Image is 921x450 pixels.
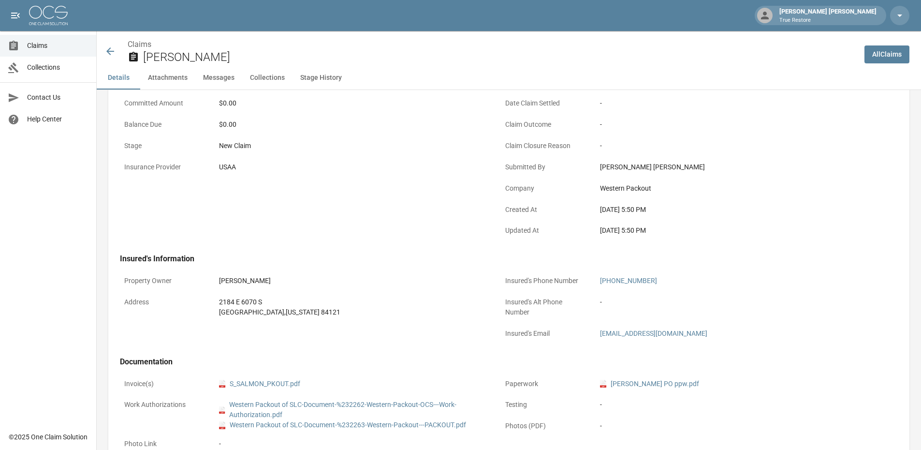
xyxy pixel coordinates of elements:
[120,115,207,134] p: Balance Due
[501,200,588,219] p: Created At
[600,330,707,337] a: [EMAIL_ADDRESS][DOMAIN_NAME]
[120,375,207,393] p: Invoice(s)
[120,136,207,155] p: Stage
[501,271,588,290] p: Insured's Phone Number
[219,439,221,449] div: -
[242,66,292,90] button: Collections
[29,6,68,25] img: ocs-logo-white-transparent.png
[501,94,588,113] p: Date Claim Settled
[501,324,588,343] p: Insured's Email
[219,400,485,420] a: pdfWestern Packout of SLC-Document-%232262-Western-Packout-OCS---Work-Authorization.pdf
[501,136,588,155] p: Claim Closure Reason
[219,276,271,286] div: [PERSON_NAME]
[195,66,242,90] button: Messages
[27,41,88,51] span: Claims
[219,379,300,389] a: pdfS_SALMON_PKOUT.pdf
[600,98,866,108] div: -
[219,297,340,307] div: 2184 E 6070 S
[219,307,340,317] div: [GEOGRAPHIC_DATA] , [US_STATE] 84121
[600,162,866,172] div: [PERSON_NAME] [PERSON_NAME]
[600,205,866,215] div: [DATE] 5:50 PM
[600,183,866,194] div: Western Packout
[97,66,921,90] div: anchor tabs
[120,254,870,264] h4: Insured's Information
[600,225,866,236] div: [DATE] 5:50 PM
[501,395,588,414] p: Testing
[775,7,880,24] div: [PERSON_NAME] [PERSON_NAME]
[6,6,25,25] button: open drawer
[120,395,207,414] p: Work Authorizations
[501,417,588,435] p: Photos (PDF)
[501,115,588,134] p: Claim Outcome
[120,158,207,177] p: Insurance Provider
[501,221,588,240] p: Updated At
[27,92,88,103] span: Contact Us
[27,62,88,73] span: Collections
[501,158,588,177] p: Submitted By
[128,39,857,50] nav: breadcrumb
[600,141,866,151] div: -
[120,293,207,312] p: Address
[219,162,236,172] div: USAA
[9,432,88,442] div: © 2025 One Claim Solution
[120,357,870,367] h4: Documentation
[219,98,485,108] div: $0.00
[120,271,207,290] p: Property Owner
[600,297,602,307] div: -
[600,120,866,130] div: -
[27,114,88,124] span: Help Center
[501,179,588,198] p: Company
[501,375,588,393] p: Paperwork
[128,40,151,49] a: Claims
[600,277,657,285] a: [PHONE_NUMBER]
[600,400,866,410] div: -
[97,66,140,90] button: Details
[779,16,877,25] p: True Restore
[219,141,485,151] div: New Claim
[292,66,350,90] button: Stage History
[600,379,699,389] a: pdf[PERSON_NAME] PO ppw.pdf
[864,45,909,63] a: AllClaims
[501,293,588,322] p: Insured's Alt Phone Number
[219,420,466,430] a: pdfWestern Packout of SLC-Document-%232263-Western-Packout---PACKOUT.pdf
[143,50,857,64] h2: [PERSON_NAME]
[600,421,866,431] div: -
[140,66,195,90] button: Attachments
[120,94,207,113] p: Committed Amount
[219,120,485,130] div: $0.00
